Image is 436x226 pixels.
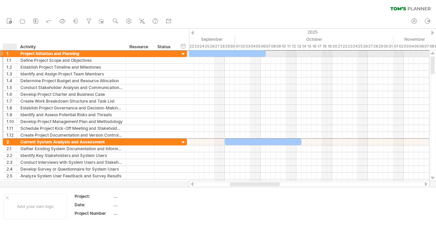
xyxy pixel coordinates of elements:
[409,43,414,50] div: Tuesday, 4 November 2025
[6,105,17,111] div: 1.8
[6,125,17,132] div: 1.11
[20,77,123,84] div: Determine Project Budget and Resource Allocation
[20,50,123,57] div: Project Initiation and Planning
[353,43,358,50] div: Friday, 24 October 2025
[373,43,378,50] div: Tuesday, 28 October 2025
[312,43,317,50] div: Thursday, 16 October 2025
[6,91,17,98] div: 1.6
[342,43,347,50] div: Wednesday, 22 October 2025
[129,44,150,50] div: Resource
[20,139,123,145] div: Current System Analysis and Assessment
[6,139,17,145] div: 2
[20,159,123,166] div: Conduct Interviews with System Users and Stakeholders
[6,159,17,166] div: 2.3
[358,43,363,50] div: Saturday, 25 October 2025
[20,145,123,152] div: Gather Existing System Documentation and Information
[20,57,123,64] div: Define Project Scope and Objectives
[419,43,424,50] div: Thursday, 6 November 2025
[209,43,215,50] div: Friday, 26 September 2025
[383,43,388,50] div: Thursday, 30 October 2025
[75,193,112,199] div: Project:
[20,179,123,186] div: Map Current System Processes and Workflows
[327,43,332,50] div: Sunday, 19 October 2025
[20,98,123,104] div: Create Work Breakdown Structure and Task List
[6,64,17,70] div: 1.2
[261,43,266,50] div: Monday, 6 October 2025
[75,210,112,216] div: Project Number
[347,43,353,50] div: Thursday, 23 October 2025
[424,43,429,50] div: Friday, 7 November 2025
[6,173,17,179] div: 2.5
[393,43,399,50] div: Saturday, 1 November 2025
[6,84,17,91] div: 1.5
[240,43,245,50] div: Thursday, 2 October 2025
[20,132,123,138] div: Create Project Documentation and Version Control System
[230,43,235,50] div: Tuesday, 30 September 2025
[215,43,220,50] div: Saturday, 27 September 2025
[286,43,291,50] div: Saturday, 11 October 2025
[414,43,419,50] div: Wednesday, 5 November 2025
[378,43,383,50] div: Wednesday, 29 October 2025
[6,179,17,186] div: 2.6
[194,43,199,50] div: Tuesday, 23 September 2025
[388,43,393,50] div: Friday, 31 October 2025
[250,43,255,50] div: Saturday, 4 October 2025
[6,118,17,125] div: 1.10
[75,202,112,208] div: Date:
[220,43,225,50] div: Sunday, 28 September 2025
[20,152,123,159] div: Identify Key Stakeholders and System Users
[6,111,17,118] div: 1.9
[113,210,171,216] div: ....
[322,43,327,50] div: Saturday, 18 October 2025
[266,43,271,50] div: Tuesday, 7 October 2025
[317,43,322,50] div: Friday, 17 October 2025
[157,44,172,50] div: Status
[20,64,123,70] div: Establish Project Timeline and Milestones
[20,166,123,172] div: Develop Survey or Questionnaire for System Users
[113,202,171,208] div: ....
[20,91,123,98] div: Develop Project Charter and Business Case
[281,43,286,50] div: Friday, 10 October 2025
[6,145,17,152] div: 2.1
[399,43,404,50] div: Sunday, 2 November 2025
[307,43,312,50] div: Wednesday, 15 October 2025
[6,152,17,159] div: 2.2
[291,43,296,50] div: Sunday, 12 October 2025
[235,36,393,43] div: October 2025
[204,43,209,50] div: Thursday, 25 September 2025
[3,194,67,219] div: Add your own logo
[271,43,276,50] div: Wednesday, 8 October 2025
[6,50,17,57] div: 1
[20,118,123,125] div: Develop Project Management Plan and Methodology
[20,71,123,77] div: Identify and Assign Project Team Members
[20,111,123,118] div: Identify and Assess Potential Risks and Threats
[337,43,342,50] div: Tuesday, 21 October 2025
[6,98,17,104] div: 1.7
[429,43,434,50] div: Saturday, 8 November 2025
[6,77,17,84] div: 1.4
[276,43,281,50] div: Thursday, 9 October 2025
[404,43,409,50] div: Monday, 3 November 2025
[20,173,123,179] div: Analyze System User Feedback and Survey Results
[296,43,301,50] div: Monday, 13 October 2025
[225,43,230,50] div: Monday, 29 September 2025
[6,71,17,77] div: 1.3
[332,43,337,50] div: Monday, 20 October 2025
[20,125,123,132] div: Schedule Project Kick-Off Meeting and Stakeholder Briefing
[189,43,194,50] div: Monday, 22 September 2025
[301,43,307,50] div: Tuesday, 14 October 2025
[20,44,122,50] div: Activity
[199,43,204,50] div: Wednesday, 24 September 2025
[6,132,17,138] div: 1.12
[363,43,368,50] div: Sunday, 26 October 2025
[6,57,17,64] div: 1.1
[368,43,373,50] div: Monday, 27 October 2025
[113,193,171,199] div: ....
[245,43,250,50] div: Friday, 3 October 2025
[255,43,261,50] div: Sunday, 5 October 2025
[20,105,123,111] div: Establish Project Governance and Decision-Making Process
[20,84,123,91] div: Conduct Stakeholder Analysis and Communication Planning
[6,166,17,172] div: 2.4
[235,43,240,50] div: Wednesday, 1 October 2025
